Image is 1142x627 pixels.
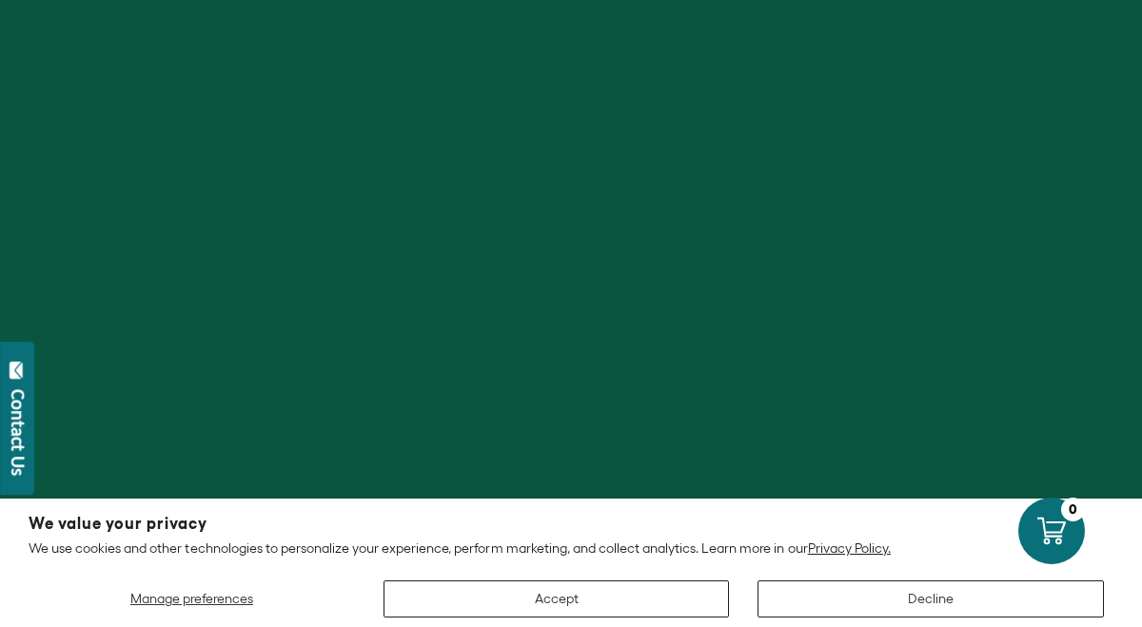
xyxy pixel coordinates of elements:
[29,539,1113,557] p: We use cookies and other technologies to personalize your experience, perform marketing, and coll...
[808,540,891,556] a: Privacy Policy.
[29,516,1113,532] h2: We value your privacy
[130,591,253,606] span: Manage preferences
[758,580,1104,617] button: Decline
[384,580,730,617] button: Accept
[29,580,355,617] button: Manage preferences
[1061,498,1085,521] div: 0
[9,389,28,476] div: Contact Us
